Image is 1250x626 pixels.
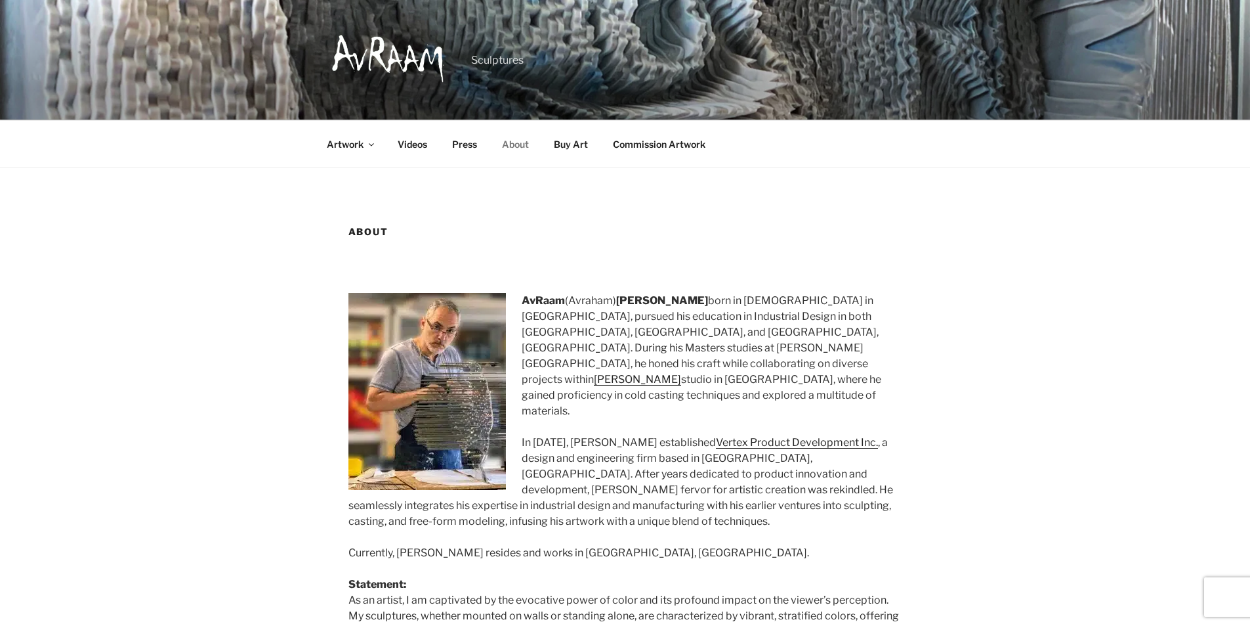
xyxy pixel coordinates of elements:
p: In [DATE], [PERSON_NAME] established , a design and engineering firm based in [GEOGRAPHIC_DATA], ... [348,435,902,529]
a: About [491,128,541,160]
nav: Top Menu [316,128,935,160]
a: Artwork [316,128,385,160]
p: Sculptures [471,53,524,68]
a: Buy Art [543,128,600,160]
a: Videos [386,128,439,160]
h1: About [348,225,902,238]
a: Vertex Product Development Inc. [716,436,878,449]
p: (Avraham) born in [DEMOGRAPHIC_DATA] in [GEOGRAPHIC_DATA], pursued his education in Industrial De... [348,293,902,419]
a: Press [441,128,489,160]
a: [PERSON_NAME] [594,373,681,386]
p: Currently, [PERSON_NAME] resides and works in [GEOGRAPHIC_DATA], [GEOGRAPHIC_DATA]. [348,545,902,561]
a: Commission Artwork [602,128,717,160]
strong: AvRaam [522,294,565,307]
strong: [PERSON_NAME] [616,294,708,307]
strong: Statement: [348,578,406,591]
